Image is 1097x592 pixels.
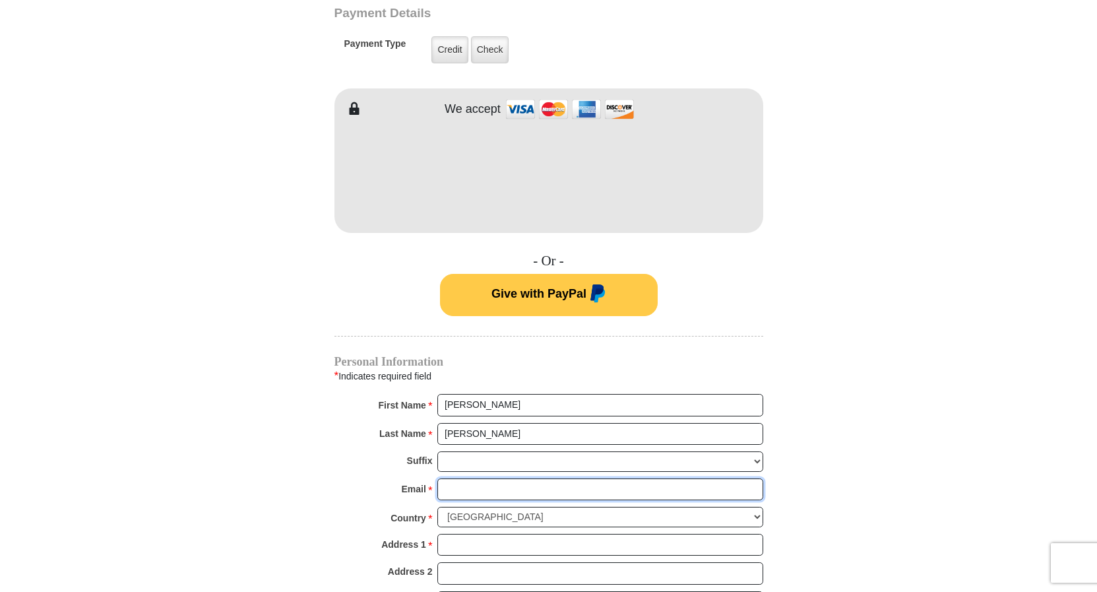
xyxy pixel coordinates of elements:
strong: Suffix [407,451,433,470]
label: Check [471,36,509,63]
strong: Email [402,480,426,498]
h4: We accept [445,102,501,117]
button: Give with PayPal [440,274,658,316]
label: Credit [431,36,468,63]
h4: Personal Information [334,356,763,367]
span: Give with PayPal [491,287,586,300]
img: credit cards accepted [504,95,636,123]
div: Indicates required field [334,368,763,385]
strong: Address 1 [381,535,426,554]
strong: Address 2 [388,562,433,581]
h5: Payment Type [344,38,406,56]
img: paypal [586,284,606,306]
strong: Country [391,509,426,527]
strong: Last Name [379,424,426,443]
h4: - Or - [334,253,763,269]
strong: First Name [379,396,426,414]
h3: Payment Details [334,6,671,21]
